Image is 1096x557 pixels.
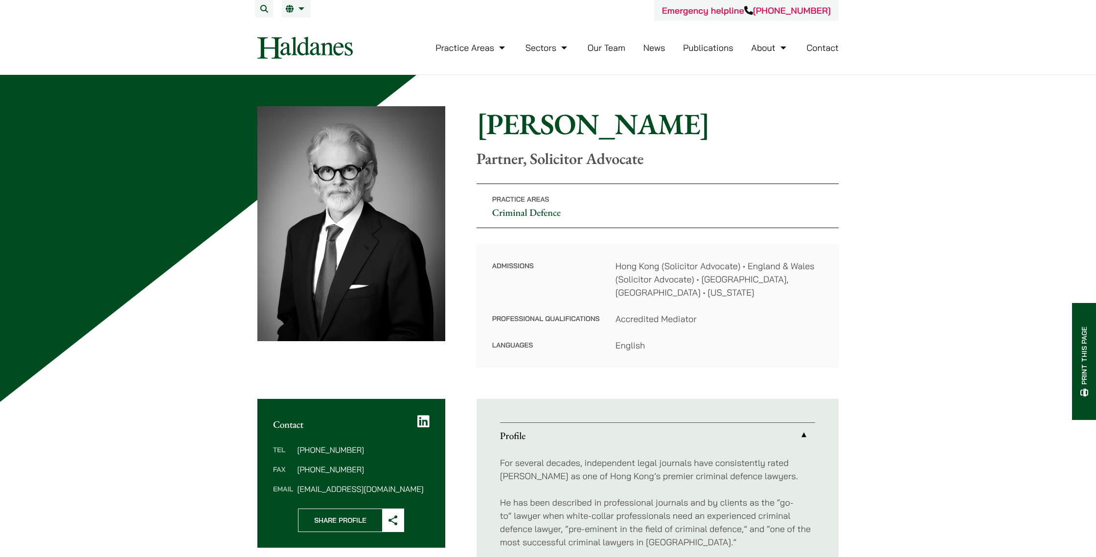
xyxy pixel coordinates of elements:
dt: Admissions [492,259,600,312]
dt: Fax [273,465,293,485]
a: Criminal Defence [492,206,561,219]
p: Partner, Solicitor Advocate [477,149,839,168]
dd: Accredited Mediator [616,312,823,325]
dt: Tel [273,446,293,465]
a: Sectors [525,42,570,53]
span: Share Profile [298,509,382,532]
dd: [PHONE_NUMBER] [297,465,429,473]
img: Logo of Haldanes [257,37,353,59]
dd: [EMAIL_ADDRESS][DOMAIN_NAME] [297,485,429,493]
dt: Email [273,485,293,493]
a: EN [286,5,307,13]
p: He has been described in professional journals and by clients as the “go-to” lawyer when white-co... [500,496,815,549]
a: Profile [500,423,815,448]
a: About [751,42,788,53]
dt: Languages [492,339,600,352]
a: Publications [683,42,733,53]
a: Practice Areas [435,42,507,53]
a: Contact [806,42,839,53]
p: For several decades, independent legal journals have consistently rated [PERSON_NAME] as one of H... [500,456,815,483]
h1: [PERSON_NAME] [477,106,839,141]
dt: Professional Qualifications [492,312,600,339]
a: Our Team [588,42,625,53]
h2: Contact [273,418,430,430]
span: Practice Areas [492,195,549,204]
dd: Hong Kong (Solicitor Advocate) • England & Wales (Solicitor Advocate) • [GEOGRAPHIC_DATA], [GEOGR... [616,259,823,299]
dd: [PHONE_NUMBER] [297,446,429,454]
button: Share Profile [298,509,404,532]
a: News [643,42,665,53]
a: Emergency helpline[PHONE_NUMBER] [662,5,831,16]
dd: English [616,339,823,352]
